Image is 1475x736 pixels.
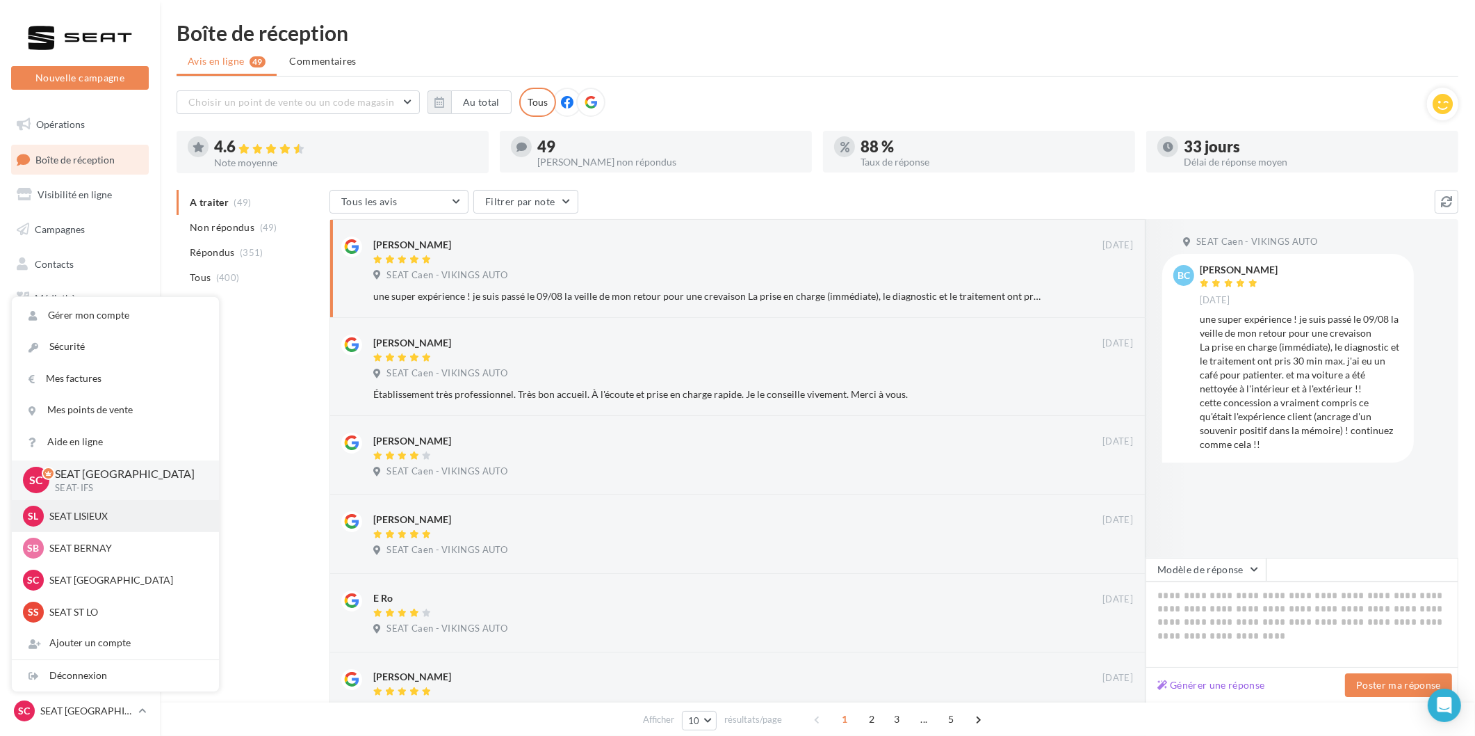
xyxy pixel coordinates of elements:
[1345,673,1452,697] button: Poster ma réponse
[1184,139,1447,154] div: 33 jours
[40,704,133,718] p: SEAT [GEOGRAPHIC_DATA]
[451,90,512,114] button: Au total
[386,269,507,282] span: SEAT Caen - VIKINGS AUTO
[473,190,578,214] button: Filtrer par note
[8,250,152,279] a: Contacts
[1196,236,1317,248] span: SEAT Caen - VIKINGS AUTO
[940,708,962,730] span: 5
[8,110,152,139] a: Opérations
[386,701,507,714] span: SEAT Caen - VIKINGS AUTO
[537,139,801,154] div: 49
[12,363,219,394] a: Mes factures
[55,482,197,495] p: SEAT-IFS
[214,139,478,155] div: 4.6
[35,292,92,304] span: Médiathèque
[35,153,115,165] span: Boîte de réception
[12,426,219,458] a: Aide en ligne
[216,272,240,283] span: (400)
[643,713,674,726] span: Afficher
[290,55,357,67] span: Commentaires
[537,157,801,167] div: [PERSON_NAME] non répondus
[49,605,202,619] p: SEAT ST LO
[8,215,152,244] a: Campagnes
[1102,593,1133,606] span: [DATE]
[55,466,197,482] p: SEAT [GEOGRAPHIC_DATA]
[177,22,1458,43] div: Boîte de réception
[11,698,149,724] a: SC SEAT [GEOGRAPHIC_DATA]
[1177,269,1190,282] span: bc
[386,367,507,380] span: SEAT Caen - VIKINGS AUTO
[861,708,883,730] span: 2
[913,708,935,730] span: ...
[12,660,219,691] div: Déconnexion
[28,541,40,555] span: SB
[519,88,556,117] div: Tous
[427,90,512,114] button: Au total
[12,394,219,426] a: Mes points de vente
[373,670,451,684] div: [PERSON_NAME]
[28,509,39,523] span: SL
[373,387,1043,401] div: Établissement très professionnel. Très bon accueil. À l'écoute et prise en charge rapide. Je le c...
[386,544,507,557] span: SEAT Caen - VIKINGS AUTO
[8,284,152,313] a: Médiathèque
[240,247,263,258] span: (351)
[1146,558,1266,582] button: Modèle de réponse
[35,223,85,235] span: Campagnes
[386,623,507,635] span: SEAT Caen - VIKINGS AUTO
[11,66,149,90] button: Nouvelle campagne
[373,513,451,527] div: [PERSON_NAME]
[724,713,782,726] span: résultats/page
[12,331,219,362] a: Sécurité
[214,158,478,168] div: Note moyenne
[38,189,112,200] span: Visibilité en ligne
[49,541,202,555] p: SEAT BERNAY
[861,157,1124,167] div: Taux de réponse
[188,96,394,108] span: Choisir un point de vente ou un code magasin
[386,465,507,478] span: SEAT Caen - VIKINGS AUTO
[35,257,74,269] span: Contacts
[1102,514,1133,527] span: [DATE]
[1200,312,1403,451] div: une super expérience ! je suis passé le 09/08 la veille de mon retour pour une crevaison La prise...
[1428,689,1461,722] div: Open Intercom Messenger
[8,399,152,440] a: Campagnes DataOnDemand
[49,573,202,587] p: SEAT [GEOGRAPHIC_DATA]
[36,118,85,130] span: Opérations
[19,704,31,718] span: SC
[1200,294,1230,307] span: [DATE]
[177,90,420,114] button: Choisir un point de vente ou un code magasin
[260,222,277,233] span: (49)
[341,195,398,207] span: Tous les avis
[28,605,39,619] span: SS
[12,300,219,331] a: Gérer mon compte
[688,715,700,726] span: 10
[8,319,152,348] a: Calendrier
[833,708,856,730] span: 1
[8,145,152,175] a: Boîte de réception
[8,180,152,209] a: Visibilité en ligne
[12,627,219,659] div: Ajouter un compte
[49,509,202,523] p: SEAT LISIEUX
[373,289,1043,303] div: une super expérience ! je suis passé le 09/08 la veille de mon retour pour une crevaison La prise...
[190,271,211,285] span: Tous
[1184,157,1447,167] div: Délai de réponse moyen
[190,246,235,259] span: Répondus
[1200,265,1278,275] div: [PERSON_NAME]
[8,353,152,394] a: PLV et print personnalisable
[329,190,468,214] button: Tous les avis
[373,591,393,605] div: E Ro
[190,221,254,234] span: Non répondus
[682,711,717,730] button: 10
[1152,677,1271,694] button: Générer une réponse
[1102,435,1133,448] span: [DATE]
[373,238,451,252] div: [PERSON_NAME]
[1102,672,1133,685] span: [DATE]
[29,472,43,488] span: SC
[373,336,451,350] div: [PERSON_NAME]
[861,139,1124,154] div: 88 %
[1102,337,1133,350] span: [DATE]
[1102,239,1133,252] span: [DATE]
[886,708,908,730] span: 3
[28,573,40,587] span: SC
[373,434,451,448] div: [PERSON_NAME]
